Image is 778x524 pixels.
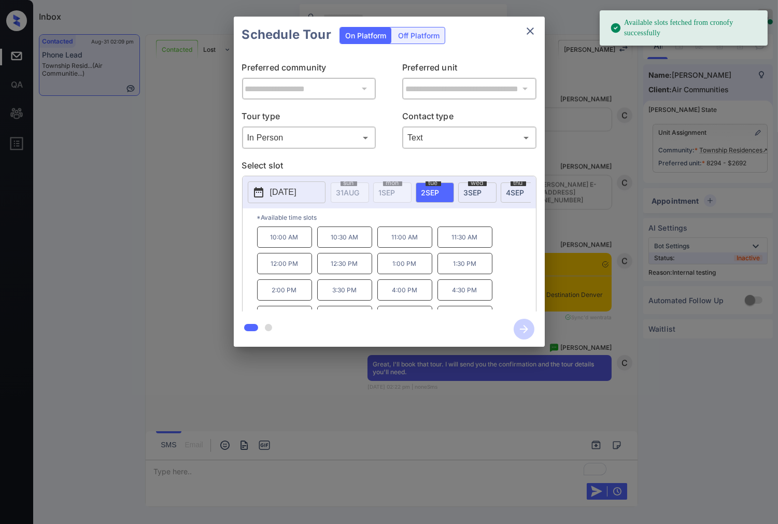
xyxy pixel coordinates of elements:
[501,182,539,203] div: date-select
[437,253,492,274] p: 1:30 PM
[317,306,372,327] p: 5:30 PM
[416,182,454,203] div: date-select
[245,129,374,146] div: In Person
[234,17,340,53] h2: Schedule Tour
[317,279,372,301] p: 3:30 PM
[464,188,482,197] span: 3 SEP
[317,226,372,248] p: 10:30 AM
[242,61,376,78] p: Preferred community
[340,27,391,44] div: On Platform
[507,316,541,343] button: btn-next
[393,27,445,44] div: Off Platform
[377,226,432,248] p: 11:00 AM
[610,13,759,43] div: Available slots fetched from cronofy successfully
[468,180,487,186] span: wed
[437,226,492,248] p: 11:30 AM
[377,279,432,301] p: 4:00 PM
[511,180,526,186] span: thu
[402,61,536,78] p: Preferred unit
[402,110,536,126] p: Contact type
[242,110,376,126] p: Tour type
[257,279,312,301] p: 2:00 PM
[405,129,534,146] div: Text
[520,21,541,41] button: close
[257,253,312,274] p: 12:00 PM
[506,188,525,197] span: 4 SEP
[317,253,372,274] p: 12:30 PM
[257,208,536,226] p: *Available time slots
[437,279,492,301] p: 4:30 PM
[242,159,536,176] p: Select slot
[458,182,497,203] div: date-select
[426,180,441,186] span: tue
[377,306,432,327] p: 6:00 PM
[257,306,312,327] p: 5:00 PM
[270,186,296,199] p: [DATE]
[248,181,326,203] button: [DATE]
[257,226,312,248] p: 10:00 AM
[377,253,432,274] p: 1:00 PM
[421,188,440,197] span: 2 SEP
[437,306,492,327] p: 6:30 PM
